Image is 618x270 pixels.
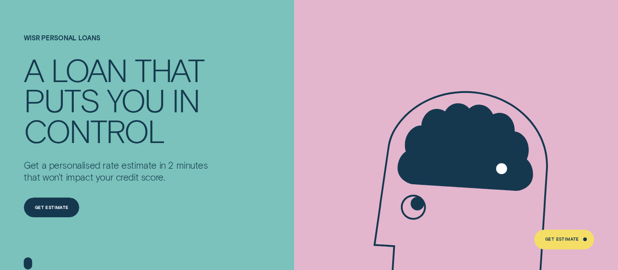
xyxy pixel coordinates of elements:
[24,54,212,145] h4: A LOAN THAT PUTS YOU IN CONTROL
[24,34,212,54] h1: Wisr Personal Loans
[24,198,79,217] a: Get Estimate
[534,230,594,249] a: Get Estimate
[172,84,199,115] div: IN
[107,84,164,115] div: YOU
[24,54,43,84] div: A
[51,54,127,84] div: LOAN
[135,54,204,84] div: THAT
[24,84,99,115] div: PUTS
[24,115,164,145] div: CONTROL
[24,160,212,183] p: Get a personalised rate estimate in 2 minutes that won't impact your credit score.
